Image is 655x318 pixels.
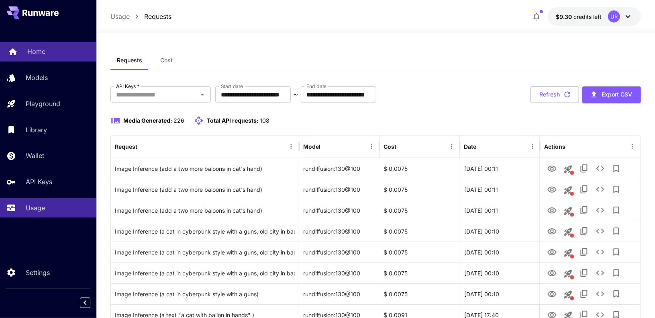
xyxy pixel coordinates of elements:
button: Menu [366,141,377,152]
p: Home [27,47,45,56]
button: Copy TaskUUID [576,160,592,176]
div: 28 Sep, 2025 00:10 [460,242,540,263]
div: rundiffusion:130@100 [299,263,380,283]
button: See details [592,265,608,281]
button: View [544,265,560,281]
button: Copy TaskUUID [576,181,592,197]
button: Refresh [531,86,579,103]
button: Menu [286,141,297,152]
button: This request includes a reference image. Clicking this will load all other parameters, but for pr... [560,245,576,261]
button: See details [592,223,608,239]
button: Copy TaskUUID [576,202,592,218]
p: Library [26,125,47,135]
button: Collapse sidebar [80,297,90,308]
div: rundiffusion:130@100 [299,242,380,263]
div: $ 0.0075 [380,263,460,283]
button: View [544,160,560,176]
div: $ 0.0075 [380,221,460,242]
p: API Keys [26,177,52,187]
button: $9.30287UR [548,7,641,26]
button: See details [592,160,608,176]
button: Sort [397,141,408,152]
div: Date [464,143,476,150]
button: View [544,244,560,260]
button: Menu [627,141,638,152]
span: 108 [260,117,269,124]
div: Click to copy prompt [115,284,295,304]
div: Actions [544,143,565,150]
p: Usage [26,203,45,213]
button: Sort [138,141,149,152]
div: 28 Sep, 2025 00:11 [460,200,540,221]
button: This request includes a reference image. Clicking this will load all other parameters, but for pr... [560,182,576,198]
div: rundiffusion:130@100 [299,179,380,200]
label: API Keys [116,83,139,90]
button: This request includes a reference image. Clicking this will load all other parameters, but for pr... [560,287,576,303]
div: 28 Sep, 2025 00:11 [460,158,540,179]
div: $9.30287 [556,12,602,21]
div: $ 0.0075 [380,200,460,221]
span: credits left [573,13,602,20]
button: View [544,285,560,302]
button: This request includes a reference image. Clicking this will load all other parameters, but for pr... [560,161,576,177]
div: 28 Sep, 2025 00:10 [460,221,540,242]
button: Copy TaskUUID [576,223,592,239]
div: Click to copy prompt [115,221,295,242]
div: Model [303,143,320,150]
button: See details [592,181,608,197]
button: See details [592,244,608,260]
div: $ 0.0075 [380,158,460,179]
div: $ 0.0075 [380,283,460,304]
button: This request includes a reference image. Clicking this will load all other parameters, but for pr... [560,224,576,240]
label: Start date [221,83,243,90]
label: End date [306,83,326,90]
p: Wallet [26,151,44,160]
button: This request includes a reference image. Clicking this will load all other parameters, but for pr... [560,203,576,219]
button: Open [197,89,208,100]
span: Total API requests: [207,117,259,124]
p: Models [26,73,48,82]
div: Click to copy prompt [115,179,295,200]
button: Add to library [608,223,624,239]
button: Add to library [608,181,624,197]
nav: breadcrumb [110,12,171,21]
div: Cost [384,143,396,150]
div: Click to copy prompt [115,158,295,179]
span: Requests [117,57,142,64]
div: UR [608,10,620,23]
span: Media Generated: [123,117,172,124]
button: Export CSV [582,86,641,103]
button: Add to library [608,286,624,302]
button: View [544,181,560,197]
a: Requests [144,12,171,21]
button: Sort [321,141,333,152]
p: Usage [110,12,130,21]
div: Widżet czatu [615,279,655,318]
div: $ 0.0075 [380,179,460,200]
button: Add to library [608,244,624,260]
button: Add to library [608,160,624,176]
div: Click to copy prompt [115,200,295,221]
button: Sort [477,141,488,152]
button: View [544,202,560,218]
div: Collapse sidebar [86,295,96,310]
div: rundiffusion:130@100 [299,283,380,304]
button: Menu [527,141,538,152]
div: rundiffusion:130@100 [299,158,380,179]
div: 28 Sep, 2025 00:10 [460,263,540,283]
button: Add to library [608,202,624,218]
button: See details [592,202,608,218]
span: 226 [173,117,184,124]
div: Click to copy prompt [115,263,295,283]
button: View [544,223,560,239]
p: Playground [26,99,60,109]
div: rundiffusion:130@100 [299,221,380,242]
button: Copy TaskUUID [576,286,592,302]
div: 28 Sep, 2025 00:11 [460,179,540,200]
button: This request includes a reference image. Clicking this will load all other parameters, but for pr... [560,266,576,282]
button: Copy TaskUUID [576,265,592,281]
button: Menu [446,141,457,152]
button: Copy TaskUUID [576,244,592,260]
div: 28 Sep, 2025 00:10 [460,283,540,304]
